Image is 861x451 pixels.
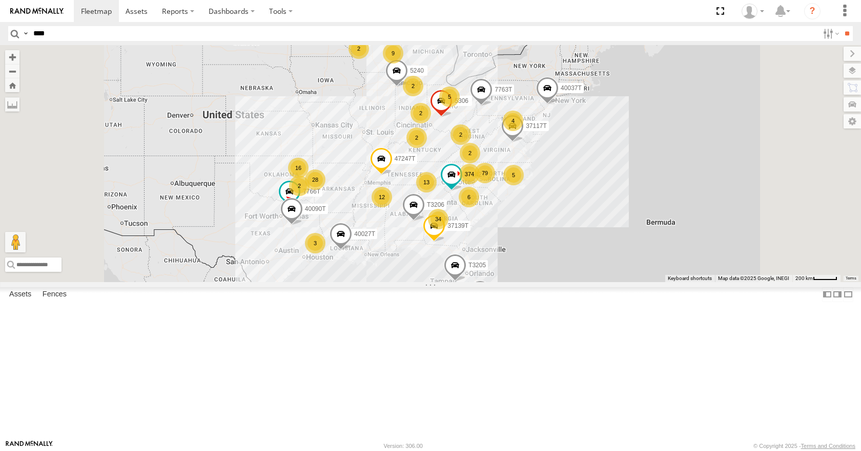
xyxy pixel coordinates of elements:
[526,122,547,130] span: 37117T
[468,262,486,269] span: T3205
[822,287,832,302] label: Dock Summary Table to the Left
[37,288,72,302] label: Fences
[475,163,495,183] div: 79
[6,441,53,451] a: Visit our Website
[792,275,840,282] button: Map Scale: 200 km per 44 pixels
[354,231,375,238] span: 40027T
[561,84,582,92] span: 40037T
[348,38,369,59] div: 2
[460,143,480,163] div: 2
[4,288,36,302] label: Assets
[411,103,431,123] div: 2
[795,275,813,281] span: 200 km
[804,3,821,19] i: ?
[384,443,423,449] div: Version: 306.00
[459,187,479,207] div: 6
[289,176,310,196] div: 2
[668,275,712,282] button: Keyboard shortcuts
[843,287,853,302] label: Hide Summary Table
[5,78,19,92] button: Zoom Home
[395,155,416,162] span: 47247T
[439,87,460,107] div: 5
[372,187,392,207] div: 12
[738,4,768,19] div: Todd Sigmon
[455,98,468,105] span: 5306
[406,127,427,148] div: 2
[844,114,861,128] label: Map Settings
[303,188,320,196] span: 7766T
[753,443,855,449] div: © Copyright 2025 -
[288,158,309,178] div: 16
[22,26,30,41] label: Search Query
[5,64,19,78] button: Zoom out
[450,124,471,145] div: 2
[459,164,480,184] div: 374
[503,111,523,131] div: 4
[5,232,26,252] button: Drag Pegman onto the map to open Street View
[718,275,789,281] span: Map data ©2025 Google, INEGI
[10,8,64,15] img: rand-logo.svg
[495,87,512,94] span: 7763T
[5,50,19,64] button: Zoom in
[416,172,437,192] div: 13
[383,43,403,63] div: 9
[5,97,19,112] label: Measure
[503,165,524,185] div: 5
[428,209,448,229] div: 34
[832,287,843,302] label: Dock Summary Table to the Right
[410,68,424,75] span: 5240
[427,201,444,208] span: T3206
[305,205,326,212] span: 40090T
[447,222,468,229] span: 37139T
[403,76,423,96] div: 2
[819,26,841,41] label: Search Filter Options
[846,276,856,280] a: Terms (opens in new tab)
[305,233,325,253] div: 3
[801,443,855,449] a: Terms and Conditions
[305,169,325,190] div: 28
